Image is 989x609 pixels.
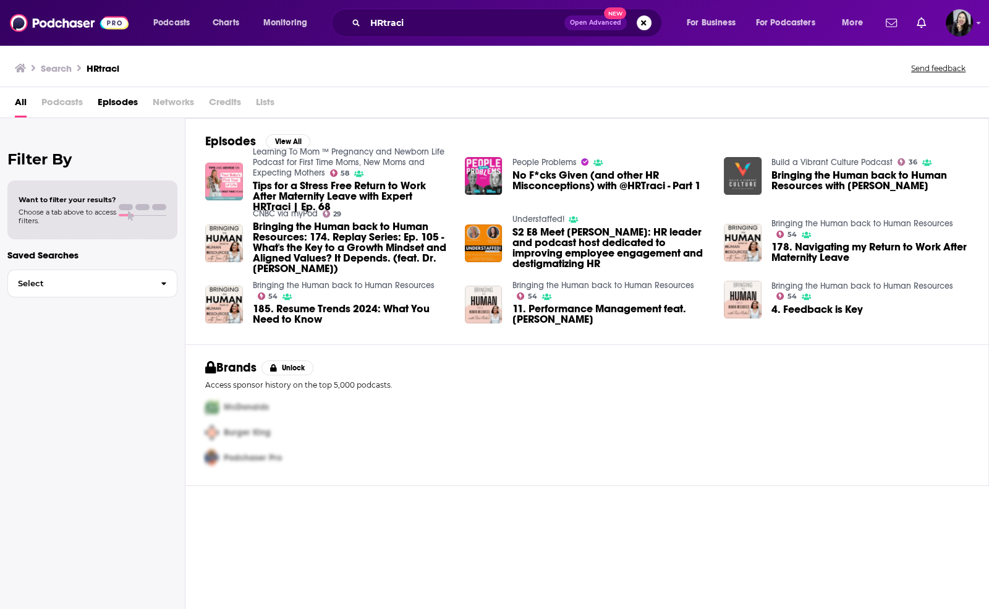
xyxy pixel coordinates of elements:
[771,242,969,263] a: 178. Navigating my Return to Work After Maternity Leave
[256,92,274,117] span: Lists
[153,14,190,32] span: Podcasts
[330,169,350,177] a: 58
[253,208,318,219] a: CNBC via myPod
[253,280,435,291] a: Bringing the Human back to Human Resources
[205,286,243,323] img: 185. Resume Trends 2024: What You Need to Know
[465,157,503,195] img: No F*cks Given (and other HR Misconceptions) with @HRTraci - Part 1
[98,92,138,117] a: Episodes
[771,304,863,315] a: 4. Feedback is Key
[724,281,762,318] img: 4. Feedback is Key
[517,292,537,300] a: 54
[771,218,953,229] a: Bringing the Human back to Human Resources
[8,279,151,287] span: Select
[323,210,342,218] a: 29
[570,20,621,26] span: Open Advanced
[907,63,969,74] button: Send feedback
[268,294,278,299] span: 54
[253,221,450,274] a: Bringing the Human back to Human Resources: 174. Replay Series: Ep. 105 - What's the Key to a Gro...
[224,402,269,412] span: McDonalds
[224,427,271,438] span: Burger King
[87,62,119,74] h3: HRtraci
[261,360,314,375] button: Unlock
[512,304,709,325] span: 11. Performance Management feat. [PERSON_NAME]
[776,231,797,238] a: 54
[263,14,307,32] span: Monitoring
[787,232,797,237] span: 54
[512,280,694,291] a: Bringing the Human back to Human Resources
[946,9,973,36] img: User Profile
[756,14,815,32] span: For Podcasters
[213,14,239,32] span: Charts
[7,150,177,168] h2: Filter By
[787,294,797,299] span: 54
[564,15,627,30] button: Open AdvancedNew
[465,286,503,323] img: 11. Performance Management feat. Harrison Kim
[205,134,310,149] a: EpisodesView All
[946,9,973,36] span: Logged in as marypoffenroth
[771,170,969,191] span: Bringing the Human back to Human Resources with [PERSON_NAME]
[842,14,863,32] span: More
[266,134,310,149] button: View All
[253,181,450,212] a: Tips for a Stress Free Return to Work After Maternity Leave with Expert HRTraci | Ep. 68
[209,92,241,117] span: Credits
[205,360,257,375] h2: Brands
[909,160,917,165] span: 36
[200,420,224,445] img: Second Pro Logo
[771,281,953,291] a: Bringing the Human back to Human Resources
[343,9,674,37] div: Search podcasts, credits, & more...
[748,13,833,33] button: open menu
[253,304,450,325] a: 185. Resume Trends 2024: What You Need to Know
[724,157,762,195] img: Bringing the Human back to Human Resources with Traci Chernoff
[224,453,282,463] span: Podchaser Pro
[341,171,349,176] span: 58
[465,224,503,262] img: S2 E8 Meet Traci Chernoff: HR leader and podcast host dedicated to improving employee engagement ...
[145,13,206,33] button: open menu
[365,13,564,33] input: Search podcasts, credits, & more...
[10,11,129,35] img: Podchaser - Follow, Share and Rate Podcasts
[200,394,224,420] img: First Pro Logo
[7,249,177,261] p: Saved Searches
[253,147,444,178] a: Learning To Mom ™ Pregnancy and Newborn Life Podcast for First Time Moms, New Moms and Expecting ...
[205,134,256,149] h2: Episodes
[41,62,72,74] h3: Search
[258,292,278,300] a: 54
[333,211,341,217] span: 29
[7,270,177,297] button: Select
[512,157,576,168] a: People Problems
[771,170,969,191] a: Bringing the Human back to Human Resources with Traci Chernoff
[687,14,736,32] span: For Business
[528,294,537,299] span: 54
[512,227,709,269] a: S2 E8 Meet Traci Chernoff: HR leader and podcast host dedicated to improving employee engagement ...
[771,157,893,168] a: Build a Vibrant Culture Podcast
[512,214,564,224] a: Understaffed!
[678,13,751,33] button: open menu
[512,170,709,191] a: No F*cks Given (and other HR Misconceptions) with @HRTraci - Part 1
[41,92,83,117] span: Podcasts
[205,163,243,200] img: Tips for a Stress Free Return to Work After Maternity Leave with Expert HRTraci | Ep. 68
[15,92,27,117] a: All
[898,158,917,166] a: 36
[946,9,973,36] button: Show profile menu
[724,224,762,262] img: 178. Navigating my Return to Work After Maternity Leave
[19,195,116,204] span: Want to filter your results?
[205,224,243,262] img: Bringing the Human back to Human Resources: 174. Replay Series: Ep. 105 - What's the Key to a Gro...
[512,304,709,325] a: 11. Performance Management feat. Harrison Kim
[776,292,797,300] a: 54
[833,13,878,33] button: open menu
